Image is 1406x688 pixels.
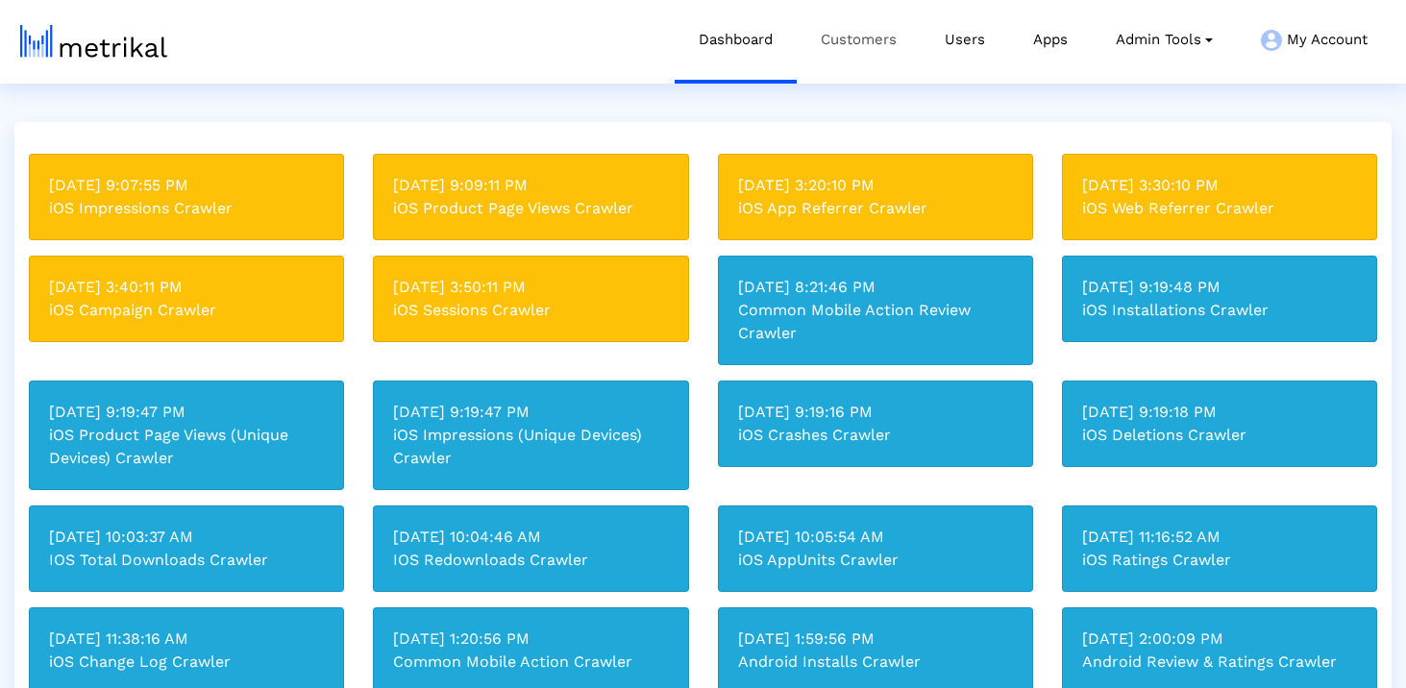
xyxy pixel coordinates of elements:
div: IOS Redownloads Crawler [393,549,668,572]
div: [DATE] 9:19:18 PM [1082,401,1357,424]
div: Common Mobile Action Crawler [393,651,668,674]
div: [DATE] 3:20:10 PM [738,174,1013,197]
div: [DATE] 9:19:47 PM [49,401,324,424]
div: iOS Campaign Crawler [49,299,324,322]
div: Android Review & Ratings Crawler [1082,651,1357,674]
div: Common Mobile Action Review Crawler [738,299,1013,345]
div: iOS Change Log Crawler [49,651,324,674]
div: iOS Impressions (Unique Devices) Crawler [393,424,668,470]
div: [DATE] 11:16:52 AM [1082,526,1357,549]
div: [DATE] 9:19:16 PM [738,401,1013,424]
div: Android Installs Crawler [738,651,1013,674]
div: iOS Product Page Views Crawler [393,197,668,220]
div: iOS AppUnits Crawler [738,549,1013,572]
div: [DATE] 10:03:37 AM [49,526,324,549]
div: iOS Impressions Crawler [49,197,324,220]
div: [DATE] 3:50:11 PM [393,276,668,299]
div: iOS Crashes Crawler [738,424,1013,447]
div: [DATE] 8:21:46 PM [738,276,1013,299]
div: [DATE] 3:40:11 PM [49,276,324,299]
div: [DATE] 3:30:10 PM [1082,174,1357,197]
img: metrical-logo-light.png [20,25,167,58]
div: iOS Web Referrer Crawler [1082,197,1357,220]
div: iOS Installations Crawler [1082,299,1357,322]
div: [DATE] 1:20:56 PM [393,627,668,651]
div: iOS Ratings Crawler [1082,549,1357,572]
div: iOS Product Page Views (Unique Devices) Crawler [49,424,324,470]
div: [DATE] 11:38:16 AM [49,627,324,651]
div: [DATE] 1:59:56 PM [738,627,1013,651]
div: [DATE] 10:04:46 AM [393,526,668,549]
div: [DATE] 9:07:55 PM [49,174,324,197]
div: [DATE] 10:05:54 AM [738,526,1013,549]
div: IOS Total Downloads Crawler [49,549,324,572]
img: my-account-menu-icon.png [1261,30,1282,51]
div: iOS App Referrer Crawler [738,197,1013,220]
div: iOS Deletions Crawler [1082,424,1357,447]
div: [DATE] 9:19:48 PM [1082,276,1357,299]
div: [DATE] 2:00:09 PM [1082,627,1357,651]
div: iOS Sessions Crawler [393,299,668,322]
div: [DATE] 9:09:11 PM [393,174,668,197]
div: [DATE] 9:19:47 PM [393,401,668,424]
